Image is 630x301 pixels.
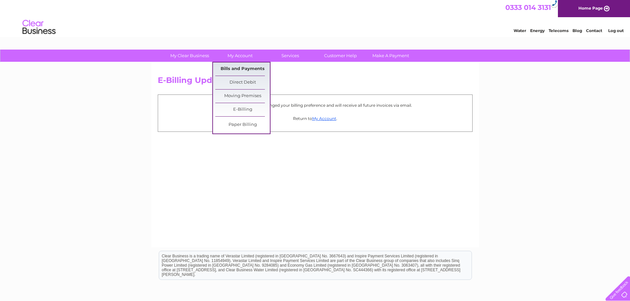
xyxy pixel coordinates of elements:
[159,4,472,32] div: Clear Business is a trading name of Verastar Limited (registered in [GEOGRAPHIC_DATA] No. 3667643...
[213,50,267,62] a: My Account
[313,50,368,62] a: Customer Help
[215,118,270,132] a: Paper Billing
[161,102,469,108] p: You have successfully changed your billing preference and will receive all future invoices via em...
[162,50,217,62] a: My Clear Business
[215,103,270,116] a: E-Billing
[215,76,270,89] a: Direct Debit
[586,28,602,33] a: Contact
[363,50,418,62] a: Make A Payment
[158,76,473,88] h2: E-Billing Updated
[530,28,545,33] a: Energy
[572,28,582,33] a: Blog
[608,28,624,33] a: Log out
[514,28,526,33] a: Water
[215,62,270,76] a: Bills and Payments
[312,116,336,121] a: My Account
[263,50,317,62] a: Services
[161,115,469,122] p: Return to .
[549,28,568,33] a: Telecoms
[22,17,56,37] img: logo.png
[215,90,270,103] a: Moving Premises
[505,3,551,12] a: 0333 014 3131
